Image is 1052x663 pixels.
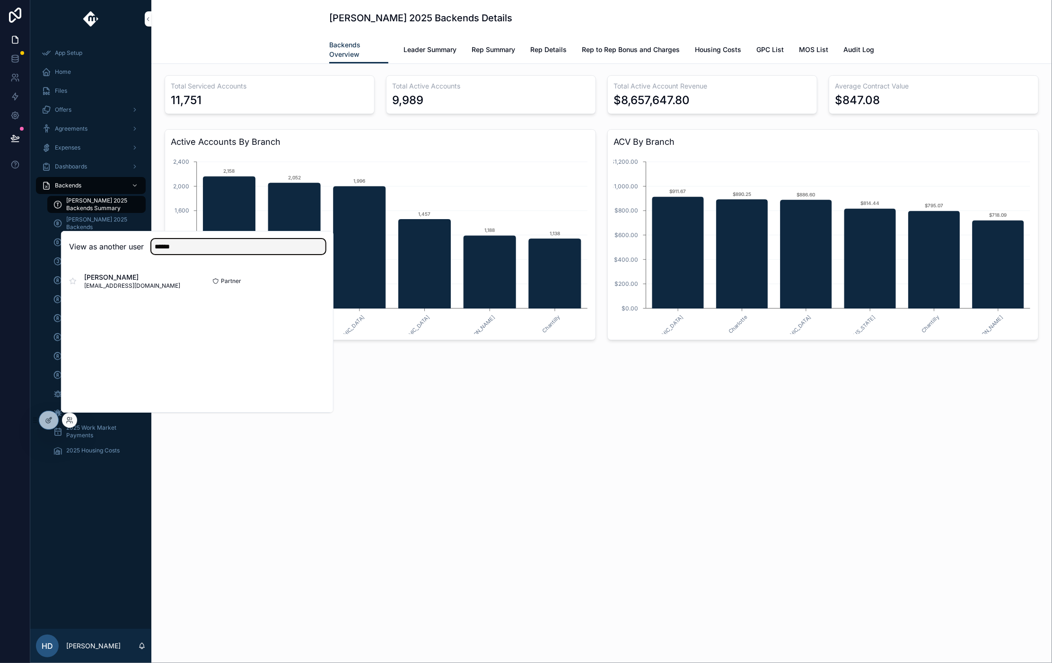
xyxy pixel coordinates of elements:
[171,81,368,91] h3: Total Serviced Accounts
[670,188,686,194] text: $911.67
[224,168,235,174] text: 2,158
[66,197,136,212] span: [PERSON_NAME] 2025 Backends Summary
[36,82,146,99] a: Files
[47,215,146,232] a: [PERSON_NAME] 2025 Backends
[47,385,146,402] a: 2025 GPC Customer List
[55,49,82,57] span: App Setup
[695,45,741,54] span: Housing Costs
[756,41,784,60] a: GPC List
[920,314,940,334] text: Chantilly
[530,41,567,60] a: Rep Details
[614,81,811,91] h3: Total Active Account Revenue
[851,314,877,339] text: [US_STATE]
[36,120,146,137] a: Agreements
[541,314,561,334] text: Chantilly
[171,152,590,334] div: chart
[47,366,146,383] a: [PERSON_NAME] 2025 Backend
[55,87,67,95] span: Files
[55,68,71,76] span: Home
[582,41,680,60] a: Rep to Rep Bonus and Charges
[611,158,639,165] tspan: $1,200.00
[728,314,749,335] text: Charlotte
[353,178,365,184] text: 1,996
[614,152,1033,334] div: chart
[990,212,1007,218] text: $718.09
[47,253,146,270] a: [PERSON_NAME] 2025 Backends
[392,81,590,91] h3: Total Active Accounts
[47,328,146,345] a: [PERSON_NAME] 2025 Backends
[42,640,53,652] span: HD
[799,41,828,60] a: MOS List
[329,11,512,25] h1: [PERSON_NAME] 2025 Backends Details
[173,158,189,165] tspan: 2,400
[66,424,136,439] span: 2025 Work Market Payments
[392,93,423,108] div: 9,989
[36,177,146,194] a: Backends
[925,203,943,208] text: $795.07
[47,234,146,251] a: [PERSON_NAME] 2025 Backends
[611,183,639,190] tspan: $1,000.00
[756,45,784,54] span: GPC List
[797,192,815,197] text: $886.60
[970,314,1005,349] text: [PERSON_NAME]
[69,241,144,252] h2: View as another user
[843,41,874,60] a: Audit Log
[835,93,880,108] div: $847.08
[461,314,496,349] text: [PERSON_NAME]
[36,139,146,156] a: Expenses
[55,182,81,189] span: Backends
[843,45,874,54] span: Audit Log
[173,183,189,190] tspan: 2,000
[83,11,99,27] img: App logo
[36,44,146,62] a: App Setup
[403,45,456,54] span: Leader Summary
[36,158,146,175] a: Dashboards
[835,81,1033,91] h3: Average Contract Value
[55,125,88,133] span: Agreements
[288,175,301,180] text: 2,052
[614,135,1033,149] h3: ACV By Branch
[66,216,136,231] span: [PERSON_NAME] 2025 Backends
[55,106,71,114] span: Offers
[329,40,388,59] span: Backends Overview
[47,196,146,213] a: [PERSON_NAME] 2025 Backends Summary
[799,45,828,54] span: MOS List
[472,45,515,54] span: Rep Summary
[550,230,560,236] text: 1,138
[733,191,751,197] text: $890.25
[30,38,151,471] div: scrollable content
[55,144,80,151] span: Expenses
[419,211,431,217] text: 1,457
[47,291,146,308] a: [PERSON_NAME] 2025 Backends
[47,442,146,459] a: 2025 Housing Costs
[175,207,189,214] tspan: 1,600
[55,163,87,170] span: Dashboards
[84,282,180,290] span: [EMAIL_ADDRESS][DOMAIN_NAME]
[695,41,741,60] a: Housing Costs
[36,63,146,80] a: Home
[582,45,680,54] span: Rep to Rep Bonus and Charges
[47,423,146,440] a: 2025 Work Market Payments
[614,256,639,263] tspan: $400.00
[615,280,639,287] tspan: $200.00
[47,347,146,364] a: [PERSON_NAME] 2025 Backends
[860,200,879,206] text: $814.44
[47,309,146,327] a: [PERSON_NAME] 2025 Backends
[622,305,639,312] tspan: $0.00
[530,45,567,54] span: Rep Details
[484,227,495,233] text: 1,188
[329,36,388,64] a: Backends Overview
[66,447,120,454] span: 2025 Housing Costs
[615,207,639,214] tspan: $800.00
[171,93,202,108] div: 11,751
[66,641,121,651] p: [PERSON_NAME]
[221,277,241,285] span: Partner
[84,273,180,282] span: [PERSON_NAME]
[36,101,146,118] a: Offers
[403,41,456,60] a: Leader Summary
[615,231,639,239] tspan: $600.00
[47,272,146,289] a: [PERSON_NAME] 2025 Backends
[614,93,690,108] div: $8,657,647.80
[171,135,590,149] h3: Active Accounts By Branch
[472,41,515,60] a: Rep Summary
